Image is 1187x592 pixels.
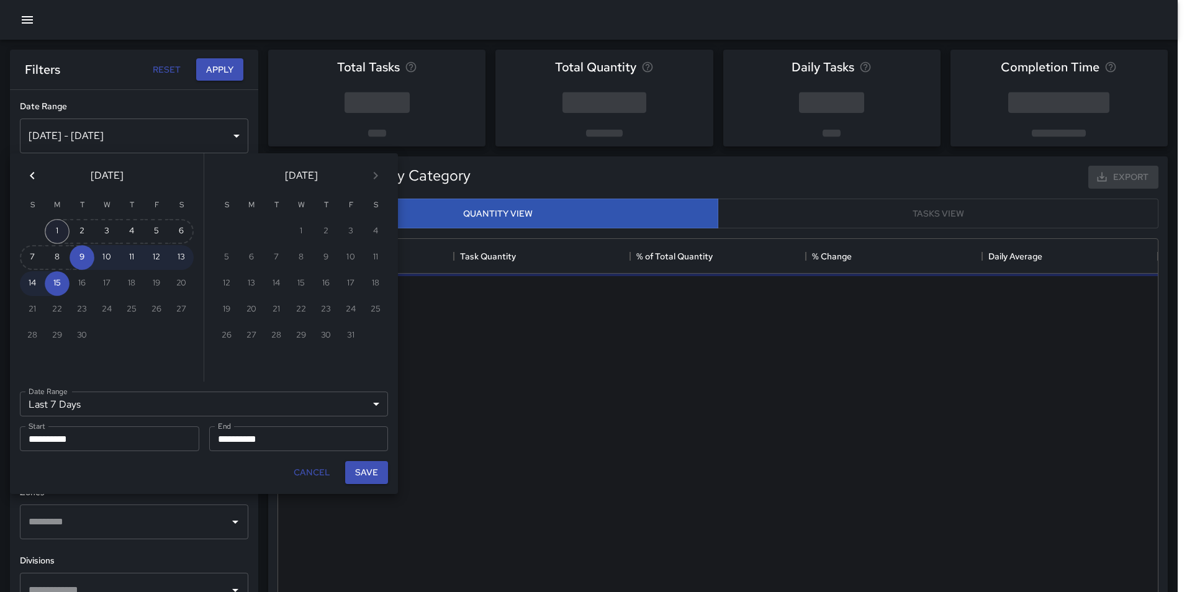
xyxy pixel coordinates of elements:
button: 1 [45,219,70,244]
button: Save [345,461,388,484]
button: 8 [45,245,70,270]
button: 2 [70,219,94,244]
button: 3 [94,219,119,244]
button: 9 [70,245,94,270]
span: [DATE] [91,167,124,184]
span: Friday [340,193,362,218]
span: Tuesday [265,193,287,218]
label: End [218,421,231,431]
button: 15 [45,271,70,296]
span: Friday [145,193,168,218]
span: Saturday [170,193,192,218]
button: 11 [119,245,144,270]
span: Tuesday [71,193,93,218]
span: Sunday [21,193,43,218]
button: 6 [169,219,194,244]
div: Last 7 Days [20,392,388,416]
span: Thursday [120,193,143,218]
button: 7 [20,245,45,270]
span: Wednesday [290,193,312,218]
button: Cancel [289,461,335,484]
span: Thursday [315,193,337,218]
span: Monday [240,193,263,218]
span: Sunday [215,193,238,218]
button: 10 [94,245,119,270]
span: Wednesday [96,193,118,218]
span: Monday [46,193,68,218]
span: [DATE] [285,167,318,184]
label: Start [29,421,45,431]
button: 14 [20,271,45,296]
button: 5 [144,219,169,244]
button: 13 [169,245,194,270]
button: 12 [144,245,169,270]
span: Saturday [364,193,387,218]
button: Previous month [20,163,45,188]
button: 4 [119,219,144,244]
label: Date Range [29,386,68,397]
